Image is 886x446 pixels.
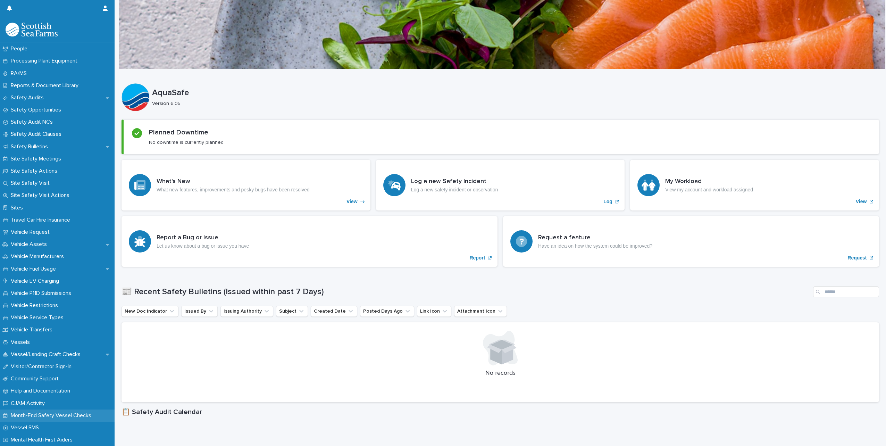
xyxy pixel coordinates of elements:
[8,94,49,101] p: Safety Audits
[122,216,498,267] a: Report
[8,412,97,419] p: Month-End Safety Vessel Checks
[157,234,249,242] h3: Report a Bug or issue
[8,339,35,346] p: Vessels
[8,400,50,407] p: CJAM Activity
[152,101,874,107] p: Version 6.05
[8,229,55,236] p: Vehicle Request
[8,302,64,309] p: Vehicle Restrictions
[122,287,810,297] h1: 📰 Recent Safety Bulletins (Issued within past 7 Days)
[8,314,69,321] p: Vehicle Service Types
[8,278,65,284] p: Vehicle EV Charging
[8,107,67,113] p: Safety Opportunities
[503,216,879,267] a: Request
[8,327,58,333] p: Vehicle Transfers
[411,187,498,193] p: Log a new safety incident or observation
[157,243,249,249] p: Let us know about a bug or issue you have
[376,160,625,210] a: Log
[360,306,414,317] button: Posted Days Ago
[8,290,77,297] p: Vehicle P11D Submissions
[122,306,178,317] button: New Doc Indicator
[8,180,55,187] p: Site Safety Visit
[8,46,33,52] p: People
[454,306,507,317] button: Attachment Icon
[417,306,451,317] button: Link Icon
[8,351,86,358] p: Vessel/Landing Craft Checks
[8,58,83,64] p: Processing Plant Equipment
[8,241,52,248] p: Vehicle Assets
[8,119,58,125] p: Safety Audit NCs
[157,178,309,185] h3: What's New
[411,178,498,185] h3: Log a new Safety Incident
[152,88,876,98] p: AquaSafe
[276,306,308,317] button: Subject
[130,370,871,377] p: No records
[311,306,357,317] button: Created Date
[538,243,652,249] p: Have an idea on how the system could be improved?
[8,266,61,272] p: Vehicle Fuel Usage
[6,23,58,36] img: bPIBxiqnSb2ggTQWdOVV
[813,286,879,297] input: Search
[8,131,67,138] p: Safety Audit Clauses
[8,424,44,431] p: Vessel SMS
[8,205,28,211] p: Sites
[181,306,218,317] button: Issued By
[149,128,208,137] h2: Planned Downtime
[122,160,370,210] a: View
[8,143,53,150] p: Safety Bulletins
[665,178,753,185] h3: My Workload
[8,168,63,174] p: Site Safety Actions
[665,187,753,193] p: View my account and workload assigned
[8,82,84,89] p: Reports & Document Library
[8,217,76,223] p: Travel Car Hire Insurance
[122,408,879,416] h1: 📋 Safety Audit Calendar
[603,199,612,205] p: Log
[847,255,867,261] p: Request
[856,199,867,205] p: View
[8,192,75,199] p: Site Safety Visit Actions
[220,306,273,317] button: Issuing Authority
[8,70,32,77] p: RA/MS
[538,234,652,242] h3: Request a feature
[8,375,64,382] p: Community Support
[8,437,78,443] p: Mental Health First Aiders
[8,253,69,260] p: Vehicle Manufacturers
[157,187,309,193] p: What new features, improvements and pesky bugs have been resolved
[630,160,879,210] a: View
[8,156,67,162] p: Site Safety Meetings
[8,388,76,394] p: Help and Documentation
[8,363,77,370] p: Visitor/Contractor Sign-In
[346,199,358,205] p: View
[149,139,224,146] p: No downtime is currently planned
[469,255,485,261] p: Report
